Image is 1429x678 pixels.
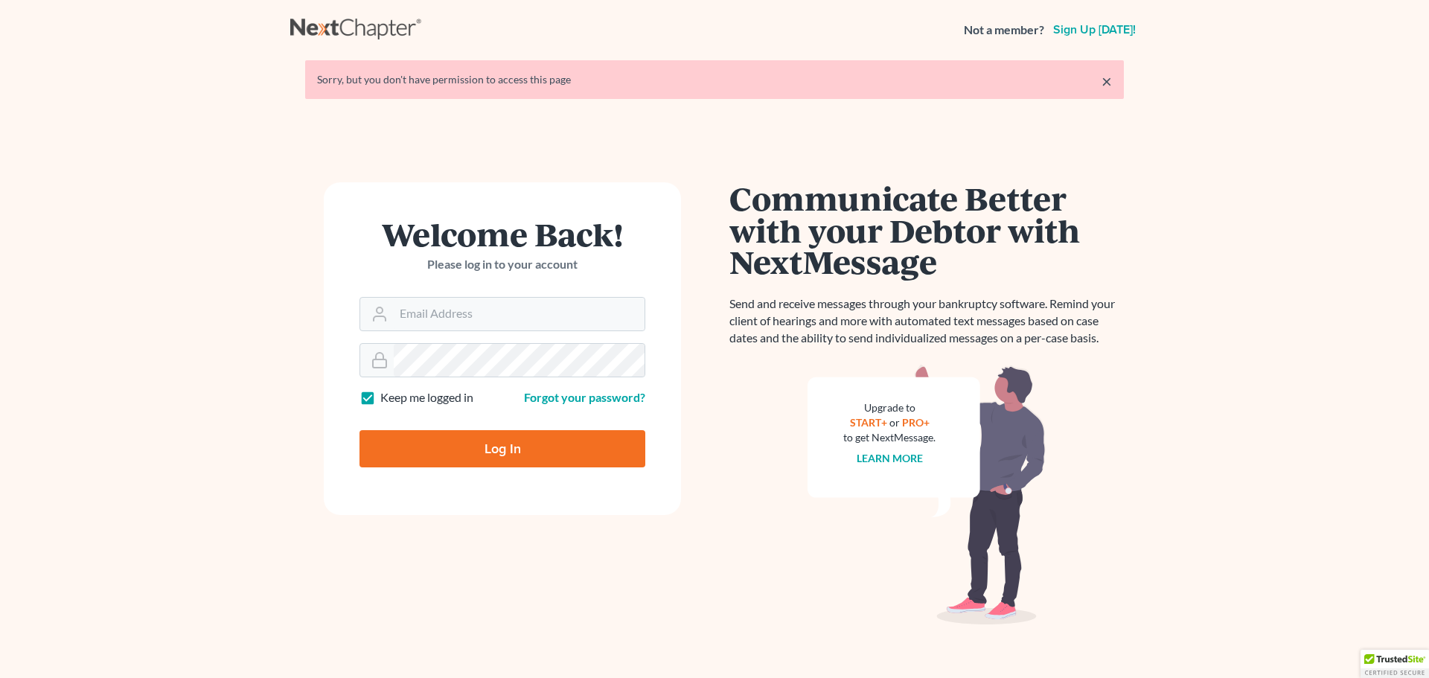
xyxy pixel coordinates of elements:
a: Sign up [DATE]! [1050,24,1139,36]
a: START+ [850,416,887,429]
strong: Not a member? [964,22,1044,39]
input: Log In [359,430,645,467]
h1: Communicate Better with your Debtor with NextMessage [729,182,1124,278]
div: Sorry, but you don't have permission to access this page [317,72,1112,87]
p: Send and receive messages through your bankruptcy software. Remind your client of hearings and mo... [729,295,1124,347]
a: × [1102,72,1112,90]
a: PRO+ [902,416,930,429]
div: TrustedSite Certified [1361,650,1429,678]
p: Please log in to your account [359,256,645,273]
h1: Welcome Back! [359,218,645,250]
div: to get NextMessage. [843,430,936,445]
label: Keep me logged in [380,389,473,406]
div: Upgrade to [843,400,936,415]
span: or [889,416,900,429]
a: Learn more [857,452,923,464]
input: Email Address [394,298,645,330]
img: nextmessage_bg-59042aed3d76b12b5cd301f8e5b87938c9018125f34e5fa2b7a6b67550977c72.svg [808,365,1046,625]
a: Forgot your password? [524,390,645,404]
